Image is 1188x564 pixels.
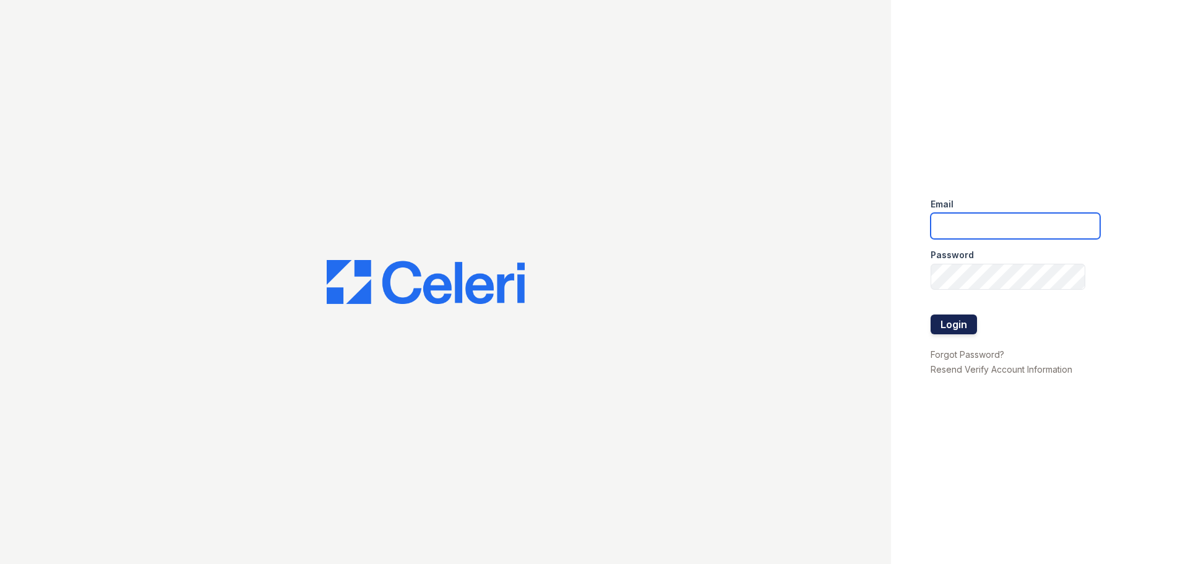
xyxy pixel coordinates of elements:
[931,349,1004,360] a: Forgot Password?
[931,198,953,210] label: Email
[931,249,974,261] label: Password
[931,364,1072,375] a: Resend Verify Account Information
[931,315,977,334] button: Login
[327,260,525,305] img: CE_Logo_Blue-a8612792a0a2168367f1c8372b55b34899dd931a85d93a1a3d3e32e68fde9ad4.png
